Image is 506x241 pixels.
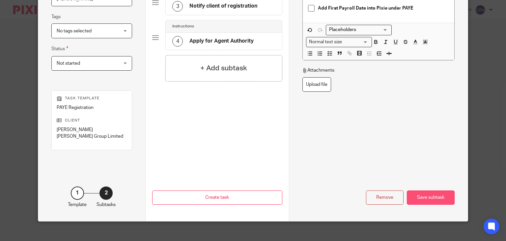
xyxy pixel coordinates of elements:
p: Attachments [302,67,334,74]
p: [PERSON_NAME] [PERSON_NAME] Group Limited [57,126,127,140]
div: 2 [99,187,113,200]
h4: Instructions [172,24,194,29]
div: Search for option [306,37,372,47]
h4: Notify client of registration [189,3,257,10]
span: Not started [57,61,80,66]
div: 4 [172,36,183,47]
h4: Apply for Agent Authority [189,38,254,45]
input: Search for option [327,26,388,33]
button: Create task [152,190,282,205]
div: Save subtask [407,190,455,205]
div: Text styles [306,37,372,47]
strong: Add First Payroll Date into Pixie under PAYE [318,6,413,11]
span: No tags selected [57,29,92,33]
div: Search for option [326,25,392,35]
p: Client [57,118,127,123]
div: Remove [366,190,404,205]
label: Upload file [302,77,331,92]
p: Task template [57,96,127,101]
input: Search for option [344,39,368,46]
h4: + Add subtask [200,63,247,73]
div: 3 [172,1,183,12]
label: Status [51,45,68,52]
div: 1 [71,187,84,200]
p: PAYE Registration [57,104,127,111]
p: Subtasks [97,201,116,208]
span: Normal text size [308,39,344,46]
div: Placeholders [326,25,392,35]
p: Template [68,201,87,208]
label: Tags [51,14,61,20]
